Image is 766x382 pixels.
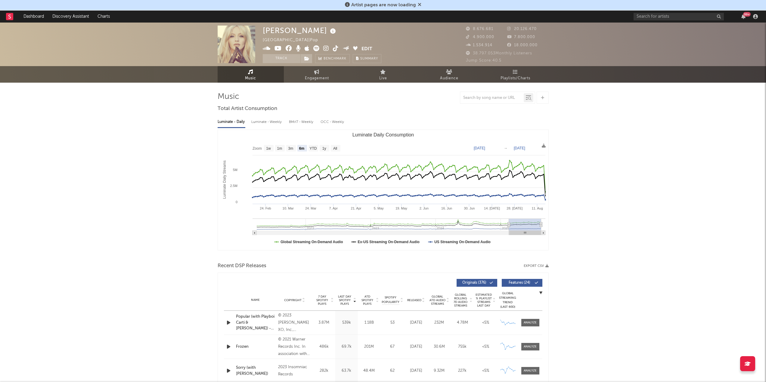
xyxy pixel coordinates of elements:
span: Total Artist Consumption [218,105,277,112]
div: [PERSON_NAME] [263,26,337,35]
span: Features ( 24 ) [506,281,533,285]
text: 24. Mar [305,206,316,210]
div: © 2021 Warner Records Inc. In association with Robots + Humans [278,336,311,358]
text: 19. May [395,206,407,210]
a: Charts [93,11,114,23]
button: Summary [353,54,381,63]
span: Playlists/Charts [501,75,530,82]
text: 1w [266,146,271,151]
a: Live [350,66,416,83]
text: 0 [235,200,237,204]
span: Originals ( 376 ) [461,281,488,285]
div: 539k [337,320,356,326]
text: [DATE] [514,146,525,150]
span: Copyright [284,298,302,302]
text: 1y [322,146,326,151]
input: Search for artists [634,13,724,20]
div: <5% [476,368,496,374]
text: 24. Feb [260,206,271,210]
text: 11. Aug [532,206,543,210]
div: 201M [359,344,379,350]
span: 7 Day Spotify Plays [314,295,330,306]
div: 63.7k [337,368,356,374]
div: 227k [452,368,473,374]
span: Spotify Popularity [382,295,399,304]
span: Summary [360,57,378,60]
div: 4.78M [452,320,473,326]
div: Luminate - Weekly [251,117,283,127]
text: 30. Jun [464,206,475,210]
span: 38.797.053 Monthly Listeners [466,51,532,55]
text: 28. [DATE] [507,206,523,210]
span: Engagement [305,75,329,82]
span: Dismiss [418,3,421,8]
text: 3m [288,146,293,151]
span: 4.900.000 [466,35,494,39]
text: US Streaming On-Demand Audio [434,240,491,244]
div: 67 [382,344,403,350]
div: 486k [314,344,334,350]
text: 14. [DATE] [484,206,500,210]
text: 10. Mar [282,206,294,210]
text: Zoom [253,146,262,151]
span: 1.534.914 [466,43,492,47]
text: 21. Apr [351,206,361,210]
div: 282k [314,368,334,374]
text: 2.5M [230,184,237,188]
div: [DATE] [406,320,426,326]
span: Artist pages are now loading [351,3,416,8]
div: Name [236,298,275,302]
div: 755k [452,344,473,350]
span: Jump Score: 40.5 [466,59,501,63]
div: © 2023 [PERSON_NAME] XO, Inc., marketed by Republic Records, a division of UMG Recordings, Inc. [278,312,311,334]
span: 7.800.000 [507,35,535,39]
button: Edit [361,45,372,53]
div: Luminate - Daily [218,117,245,127]
text: Luminate Daily Consumption [352,132,414,137]
div: 48.4M [359,368,379,374]
a: Frozen [236,344,275,350]
span: 20.126.470 [507,27,537,31]
span: Estimated % Playlist Streams Last Day [476,293,492,307]
text: 16. Jun [441,206,452,210]
text: 5M [233,168,237,172]
span: Last Day Spotify Plays [337,295,353,306]
div: <5% [476,344,496,350]
input: Search by song name or URL [460,96,524,100]
div: 30.6M [429,344,449,350]
a: Music [218,66,284,83]
text: All [333,146,337,151]
text: Ex-US Streaming On-Demand Audio [358,240,420,244]
a: Sorry (with [PERSON_NAME]) [236,365,275,377]
div: BMAT - Weekly [289,117,315,127]
div: 1.18B [359,320,379,326]
div: 3.87M [314,320,334,326]
a: Dashboard [19,11,48,23]
div: [DATE] [406,344,426,350]
text: 6m [299,146,304,151]
text: 5. May [374,206,384,210]
span: Audience [440,75,458,82]
a: Benchmark [315,54,350,63]
text: 2. Jun [419,206,428,210]
span: Global Rolling 7D Audio Streams [452,293,469,307]
div: <5% [476,320,496,326]
span: ATD Spotify Plays [359,295,375,306]
text: [DATE] [474,146,485,150]
span: 8.676.681 [466,27,493,31]
div: [DATE] [406,368,426,374]
button: Originals(376) [457,279,497,287]
text: 7. Apr [329,206,338,210]
text: YTD [309,146,317,151]
text: Global Streaming On-Demand Audio [281,240,343,244]
span: Music [245,75,256,82]
div: OCC - Weekly [321,117,345,127]
div: 99 + [743,12,751,17]
a: Popular (with Playboi Carti & [PERSON_NAME]) - From The Idol Vol. 1 (Music from the HBO Original ... [236,314,275,332]
div: 69.7k [337,344,356,350]
button: Export CSV [524,264,549,268]
div: 53 [382,320,403,326]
